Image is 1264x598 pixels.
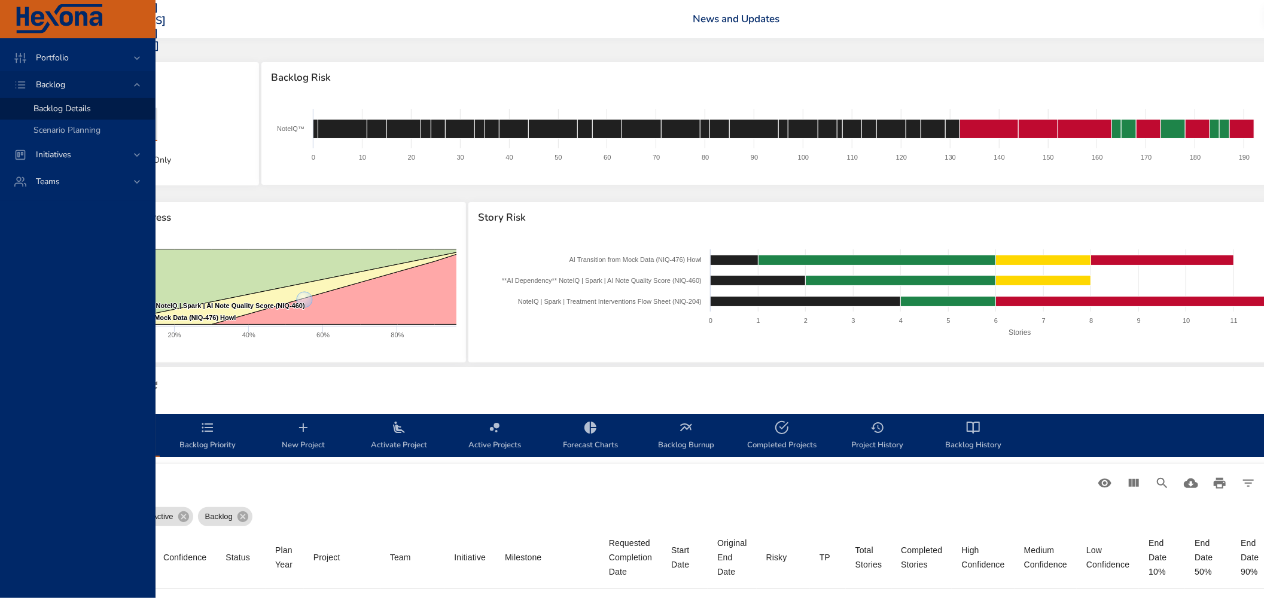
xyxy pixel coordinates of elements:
[766,550,800,565] span: Risky
[1009,328,1031,337] text: Stories
[847,154,858,161] text: 110
[671,543,698,572] div: Start Date
[994,317,998,324] text: 6
[198,507,252,526] div: Backlog
[359,154,366,161] text: 10
[901,543,942,572] div: Completed Stories
[391,331,404,338] text: 80%
[961,543,1004,572] div: High Confidence
[163,550,206,565] div: Confidence
[751,154,758,161] text: 90
[1148,469,1177,498] button: Search
[168,331,181,338] text: 20%
[1183,317,1190,324] text: 10
[505,550,541,565] div: Sort
[312,154,315,161] text: 0
[804,317,808,324] text: 2
[1137,317,1141,324] text: 9
[313,550,371,565] span: Project
[454,550,486,565] div: Initiative
[96,314,236,321] text: AI Transition from Mock Data (NIQ-476) Howl
[313,550,340,565] div: Sort
[167,420,248,452] span: Backlog Priority
[26,176,69,187] span: Teams
[1205,469,1234,498] button: Print
[947,317,951,324] text: 5
[901,543,942,572] div: Sort
[550,420,631,452] span: Forecast Charts
[1089,317,1093,324] text: 8
[26,79,75,90] span: Backlog
[837,420,918,452] span: Project History
[1024,543,1067,572] div: Medium Confidence
[1239,154,1250,161] text: 190
[242,331,255,338] text: 40%
[502,277,702,284] text: **AI Dependency** NoteIQ | Spark | AI Note Quality Score (NIQ-460)
[358,420,440,452] span: Activate Project
[33,103,91,114] span: Backlog Details
[1190,154,1201,161] text: 180
[702,154,709,161] text: 80
[33,124,100,136] span: Scenario Planning
[64,212,456,224] span: Active Project Progress
[1119,469,1148,498] button: View Columns
[645,420,727,452] span: Backlog Burnup
[145,507,193,526] div: Active
[275,543,294,572] div: Plan Year
[226,550,250,565] div: Sort
[505,550,541,565] div: Milestone
[766,550,787,565] div: Risky
[26,149,81,160] span: Initiatives
[86,474,1091,493] h6: Backlog Grid
[1195,536,1222,579] div: End Date 50%
[390,550,411,565] div: Team
[994,154,1005,161] text: 140
[569,256,702,263] text: AI Transition from Mock Data (NIQ-476) Howl
[1234,469,1263,498] button: Filter Table
[852,317,855,324] text: 3
[1024,543,1067,572] div: Sort
[313,550,340,565] div: Project
[653,154,660,161] text: 70
[505,550,590,565] span: Milestone
[198,511,240,523] span: Backlog
[945,154,956,161] text: 130
[506,154,513,161] text: 40
[1042,317,1046,324] text: 7
[163,550,206,565] div: Sort
[457,154,464,161] text: 30
[609,536,652,579] div: Sort
[390,550,435,565] span: Team
[709,317,712,324] text: 0
[96,302,305,309] text: **AI Dependency** NoteIQ | Spark | AI Note Quality Score (NIQ-460)
[820,550,830,565] div: Sort
[899,317,903,324] text: 4
[609,536,652,579] div: Requested Completion Date
[961,543,1004,572] div: Sort
[1141,154,1152,161] text: 170
[518,298,702,305] text: NoteIQ | Spark | Treatment Interventions Flow Sheet (NIQ-204)
[64,72,249,84] span: Selected Backlog
[263,420,344,452] span: New Project
[226,550,250,565] div: Status
[933,420,1014,452] span: Backlog History
[316,331,330,338] text: 60%
[1231,317,1238,324] text: 11
[1091,469,1119,498] button: Standard Views
[1177,469,1205,498] button: Download CSV
[277,125,304,132] text: NoteIQ™
[145,511,180,523] span: Active
[275,543,294,572] div: Sort
[671,543,698,572] div: Sort
[855,543,882,572] div: Total Stories
[454,550,486,565] div: Sort
[555,154,562,161] text: 50
[766,550,787,565] div: Sort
